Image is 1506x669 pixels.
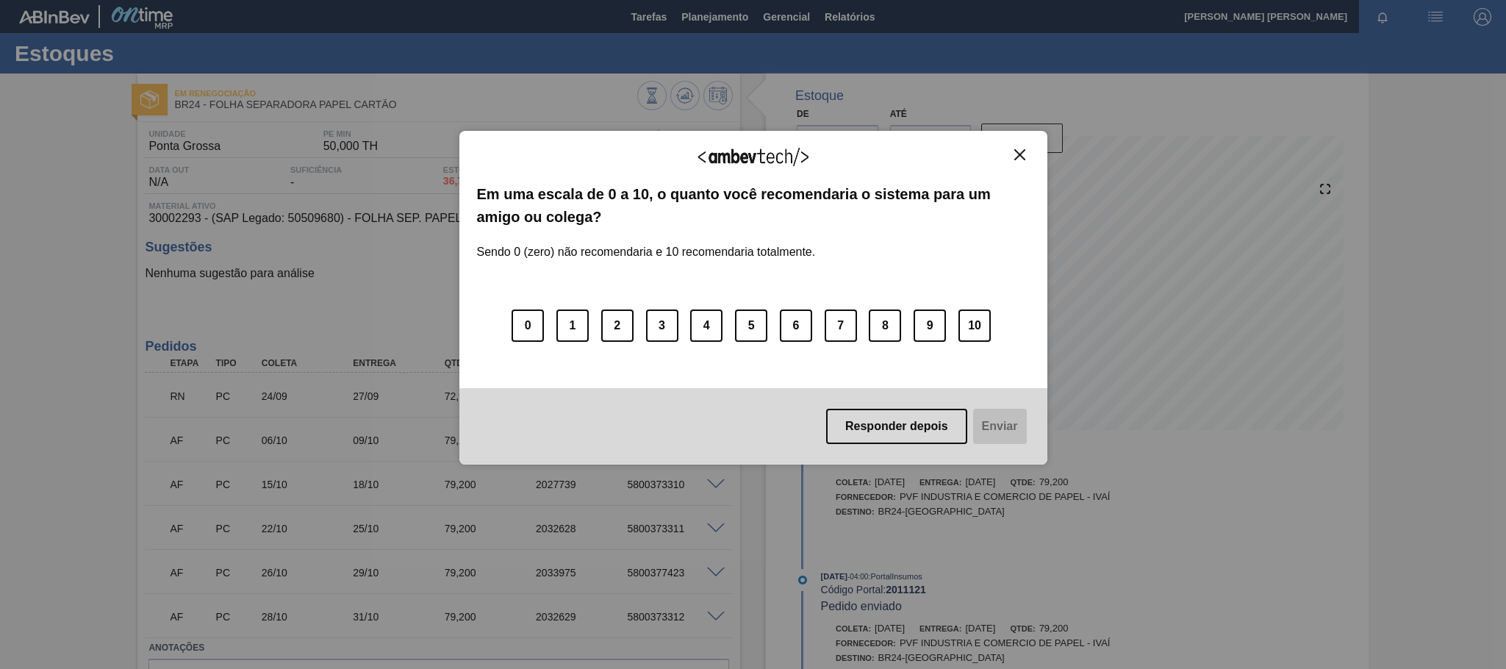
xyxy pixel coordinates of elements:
img: Logo Ambevtech [698,148,808,166]
button: 2 [601,310,634,342]
button: Close [1010,149,1030,161]
button: 5 [735,310,767,342]
button: Responder depois [826,409,967,444]
button: 0 [512,310,544,342]
button: 7 [825,310,857,342]
button: 6 [780,310,812,342]
button: 8 [869,310,901,342]
button: 3 [646,310,678,342]
label: Sendo 0 (zero) não recomendaria e 10 recomendaria totalmente. [477,228,816,259]
button: 10 [958,310,991,342]
button: 1 [556,310,589,342]
label: Em uma escala de 0 a 10, o quanto você recomendaria o sistema para um amigo ou colega? [477,183,1030,228]
button: 4 [690,310,722,342]
img: Close [1014,149,1025,160]
button: 9 [914,310,946,342]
